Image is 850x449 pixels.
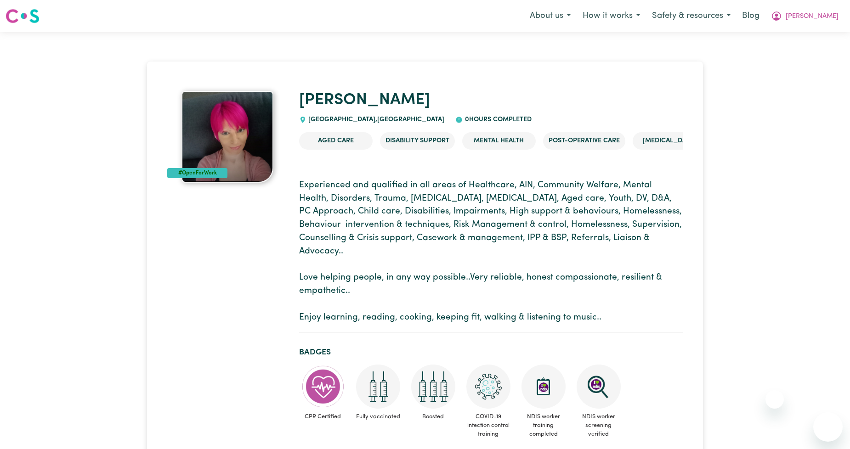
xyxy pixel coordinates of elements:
[409,409,457,425] span: Boosted
[577,6,646,26] button: How it works
[466,365,510,409] img: CS Academy: COVID-19 Infection Control Training course completed
[786,11,839,22] span: [PERSON_NAME]
[6,6,40,27] a: Careseekers logo
[465,409,512,443] span: COVID-19 infection control training
[167,168,227,178] div: #OpenForWork
[299,179,683,325] p: Experienced and qualified in all areas of Healthcare, AIN, Community Welfare, Mental Health, Diso...
[380,132,455,150] li: Disability Support
[737,6,765,26] a: Blog
[577,365,621,409] img: NDIS Worker Screening Verified
[299,132,373,150] li: Aged Care
[299,348,683,357] h2: Badges
[299,409,347,425] span: CPR Certified
[765,390,784,409] iframe: Close message
[306,116,445,123] span: [GEOGRAPHIC_DATA] , [GEOGRAPHIC_DATA]
[6,8,40,24] img: Careseekers logo
[301,365,345,409] img: Care and support worker has completed CPR Certification
[520,409,567,443] span: NDIS worker training completed
[524,6,577,26] button: About us
[463,116,532,123] span: 0 hours completed
[633,132,706,150] li: [MEDICAL_DATA]
[575,409,623,443] span: NDIS worker screening verified
[167,91,288,183] a: Cris's profile picture'#OpenForWork
[411,365,455,409] img: Care and support worker has received booster dose of COVID-19 vaccination
[462,132,536,150] li: Mental Health
[646,6,737,26] button: Safety & resources
[813,412,843,442] iframe: Button to launch messaging window
[765,6,844,26] button: My Account
[543,132,625,150] li: Post-operative care
[299,92,430,108] a: [PERSON_NAME]
[521,365,566,409] img: CS Academy: Introduction to NDIS Worker Training course completed
[354,409,402,425] span: Fully vaccinated
[181,91,273,183] img: Cris
[356,365,400,409] img: Care and support worker has received 2 doses of COVID-19 vaccine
